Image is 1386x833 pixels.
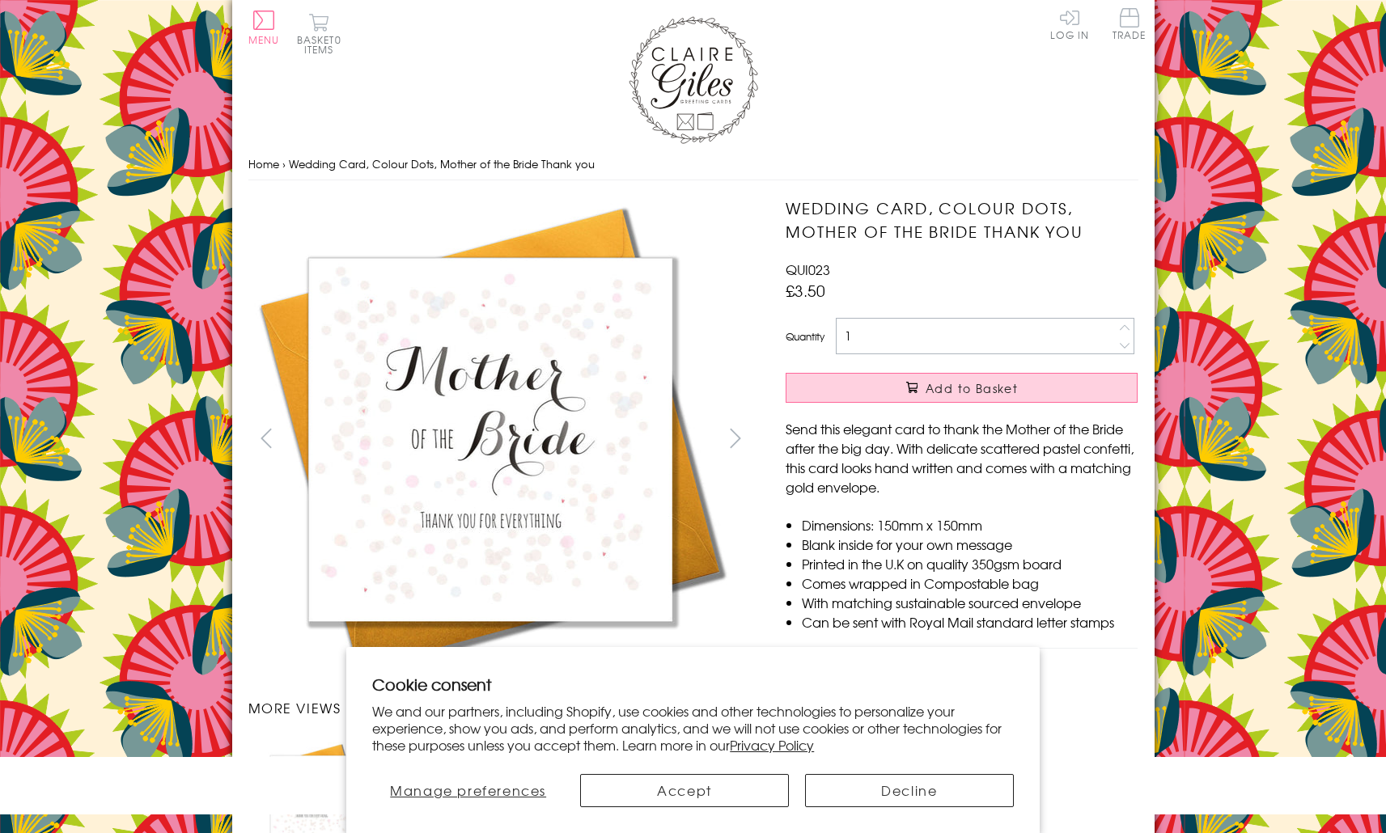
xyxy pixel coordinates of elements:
li: Blank inside for your own message [802,535,1138,554]
li: Can be sent with Royal Mail standard letter stamps [802,612,1138,632]
button: Decline [805,774,1014,807]
li: With matching sustainable sourced envelope [802,593,1138,612]
span: Menu [248,32,280,47]
label: Quantity [786,329,824,344]
a: Log In [1050,8,1089,40]
li: Printed in the U.K on quality 350gsm board [802,554,1138,573]
span: QUI023 [786,260,830,279]
button: prev [248,420,285,456]
nav: breadcrumbs [248,148,1138,181]
a: Privacy Policy [730,735,814,755]
li: Comes wrapped in Compostable bag [802,573,1138,593]
li: Dimensions: 150mm x 150mm [802,515,1138,535]
button: next [717,420,753,456]
p: Send this elegant card to thank the Mother of the Bride after the big day. With delicate scattere... [786,419,1138,497]
a: Trade [1113,8,1147,43]
button: Manage preferences [372,774,564,807]
span: Add to Basket [926,380,1018,396]
h1: Wedding Card, Colour Dots, Mother of the Bride Thank you [786,197,1138,243]
h3: More views [248,698,754,717]
img: Claire Giles Greetings Cards [629,16,758,144]
button: Menu [248,11,280,44]
a: Home [248,156,279,171]
button: Add to Basket [786,373,1138,403]
h2: Cookie consent [372,673,1014,696]
span: 0 items [304,32,341,57]
p: We and our partners, including Shopify, use cookies and other technologies to personalize your ex... [372,703,1014,753]
span: Manage preferences [390,780,546,800]
button: Basket0 items [297,13,341,54]
button: Accept [580,774,789,807]
span: £3.50 [786,279,825,302]
img: Wedding Card, Colour Dots, Mother of the Bride Thank you [248,197,734,682]
span: Trade [1113,8,1147,40]
span: Wedding Card, Colour Dots, Mother of the Bride Thank you [289,156,595,171]
span: › [282,156,286,171]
